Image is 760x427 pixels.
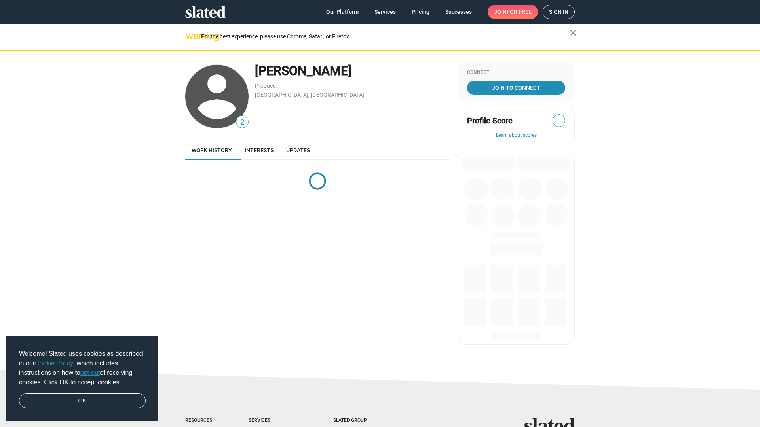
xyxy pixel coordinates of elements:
a: Services [368,5,402,19]
a: Sign in [543,5,575,19]
a: Our Platform [320,5,365,19]
span: Updates [286,147,310,153]
div: Services [249,418,302,424]
div: Slated Group [333,418,387,424]
span: Work history [192,147,232,153]
a: Joinfor free [488,5,538,19]
a: [GEOGRAPHIC_DATA], [GEOGRAPHIC_DATA] [255,92,364,98]
a: Successes [439,5,478,19]
a: opt-out [80,369,100,376]
mat-icon: close [568,28,578,38]
div: Resources [185,418,217,424]
a: Cookie Policy [35,360,73,367]
span: — [553,116,565,126]
div: [PERSON_NAME] [255,62,450,79]
div: Connect [467,70,565,76]
span: Sign in [549,5,568,19]
span: Pricing [412,5,429,19]
a: Updates [280,141,316,160]
a: Producer [255,83,277,89]
span: Successes [445,5,472,19]
span: Join [494,5,532,19]
mat-icon: warning [186,31,196,41]
a: Work history [185,141,238,160]
button: Learn about scores [467,132,565,139]
div: cookieconsent [6,336,158,421]
a: Interests [238,141,280,160]
span: Our Platform [326,5,359,19]
span: Services [374,5,396,19]
span: Interests [245,147,274,153]
a: dismiss cookie message [19,393,146,408]
span: 2 [236,117,248,128]
span: Welcome! Slated uses cookies as described in our , which includes instructions on how to of recei... [19,349,146,387]
a: Join To Connect [467,81,565,95]
a: Pricing [405,5,436,19]
span: for free [507,5,532,19]
span: Profile Score [467,115,513,126]
span: Join To Connect [469,81,564,95]
div: For the best experience, please use Chrome, Safari, or Firefox. [201,31,570,42]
